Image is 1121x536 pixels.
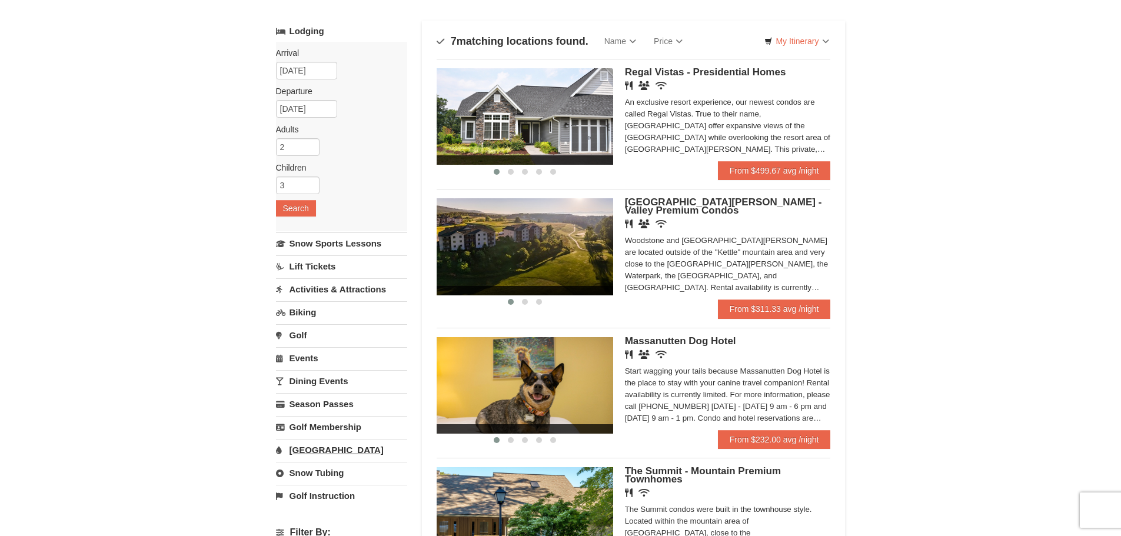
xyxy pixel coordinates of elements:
i: Wireless Internet (free) [656,350,667,359]
i: Restaurant [625,488,633,497]
a: Lift Tickets [276,255,407,277]
a: [GEOGRAPHIC_DATA] [276,439,407,461]
div: An exclusive resort experience, our newest condos are called Regal Vistas. True to their name, [G... [625,96,831,155]
a: Golf [276,324,407,346]
a: From $232.00 avg /night [718,430,831,449]
a: Snow Sports Lessons [276,232,407,254]
a: My Itinerary [757,32,836,50]
i: Banquet Facilities [638,350,650,359]
span: [GEOGRAPHIC_DATA][PERSON_NAME] - Valley Premium Condos [625,197,822,216]
a: Dining Events [276,370,407,392]
span: 7 [451,35,457,47]
label: Arrival [276,47,398,59]
span: The Summit - Mountain Premium Townhomes [625,465,781,485]
a: Activities & Attractions [276,278,407,300]
label: Children [276,162,398,174]
div: Start wagging your tails because Massanutten Dog Hotel is the place to stay with your canine trav... [625,365,831,424]
span: Regal Vistas - Presidential Homes [625,66,786,78]
span: Massanutten Dog Hotel [625,335,736,347]
h4: matching locations found. [437,35,588,47]
label: Adults [276,124,398,135]
i: Wireless Internet (free) [656,219,667,228]
i: Wireless Internet (free) [638,488,650,497]
i: Restaurant [625,219,633,228]
a: Name [596,29,645,53]
a: From $499.67 avg /night [718,161,831,180]
div: Woodstone and [GEOGRAPHIC_DATA][PERSON_NAME] are located outside of the "Kettle" mountain area an... [625,235,831,294]
a: Snow Tubing [276,462,407,484]
label: Departure [276,85,398,97]
a: Season Passes [276,393,407,415]
a: Events [276,347,407,369]
i: Banquet Facilities [638,219,650,228]
a: From $311.33 avg /night [718,299,831,318]
i: Restaurant [625,81,633,90]
i: Wireless Internet (free) [656,81,667,90]
a: Lodging [276,21,407,42]
a: Golf Membership [276,416,407,438]
i: Banquet Facilities [638,81,650,90]
i: Restaurant [625,350,633,359]
button: Search [276,200,316,217]
a: Price [645,29,691,53]
a: Biking [276,301,407,323]
a: Golf Instruction [276,485,407,507]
